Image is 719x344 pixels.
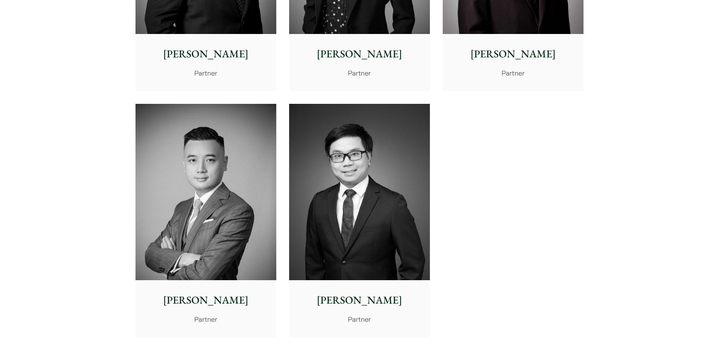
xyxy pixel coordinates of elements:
[142,68,270,78] p: Partner
[295,68,424,78] p: Partner
[295,46,424,62] p: [PERSON_NAME]
[142,292,270,308] p: [PERSON_NAME]
[295,292,424,308] p: [PERSON_NAME]
[449,46,577,62] p: [PERSON_NAME]
[142,314,270,324] p: Partner
[449,68,577,78] p: Partner
[295,314,424,324] p: Partner
[142,46,270,62] p: [PERSON_NAME]
[289,104,430,337] a: [PERSON_NAME] Partner
[135,104,276,337] a: [PERSON_NAME] Partner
